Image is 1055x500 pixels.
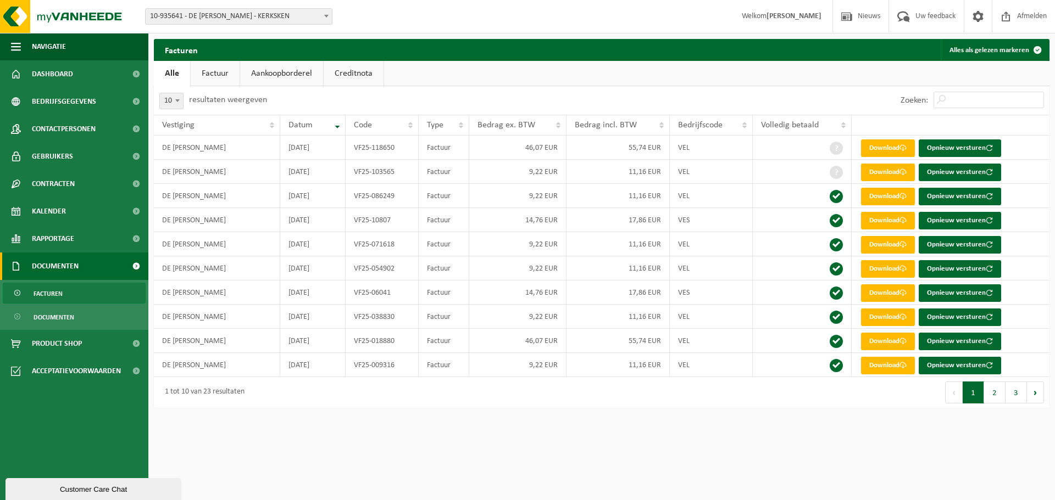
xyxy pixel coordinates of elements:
[154,329,280,353] td: DE [PERSON_NAME]
[32,33,66,60] span: Navigatie
[419,305,469,329] td: Factuur
[919,260,1001,278] button: Opnieuw versturen
[159,93,184,109] span: 10
[919,333,1001,350] button: Opnieuw versturen
[419,160,469,184] td: Factuur
[354,121,372,130] span: Code
[346,329,418,353] td: VF25-018880
[160,93,183,109] span: 10
[419,280,469,305] td: Factuur
[280,256,346,280] td: [DATE]
[189,95,267,104] label: resultaten weergeven
[469,329,567,353] td: 46,07 EUR
[670,280,753,305] td: VES
[419,353,469,377] td: Factuur
[567,232,669,256] td: 11,16 EUR
[567,160,669,184] td: 11,16 EUR
[670,353,753,377] td: VEL
[567,329,669,353] td: 55,74 EUR
[567,353,669,377] td: 11,16 EUR
[3,283,146,304] a: Facturen
[945,381,963,403] button: Previous
[575,121,637,130] span: Bedrag incl. BTW
[861,139,915,157] a: Download
[901,96,928,105] label: Zoeken:
[3,306,146,327] a: Documenten
[567,184,669,208] td: 11,16 EUR
[419,184,469,208] td: Factuur
[919,212,1001,229] button: Opnieuw versturen
[861,236,915,254] a: Download
[861,188,915,205] a: Download
[346,208,418,232] td: VF25-10807
[154,39,209,60] h2: Facturen
[154,280,280,305] td: DE [PERSON_NAME]
[469,160,567,184] td: 9,22 EUR
[32,143,73,170] span: Gebruikers
[32,225,74,252] span: Rapportage
[1027,381,1044,403] button: Next
[280,353,346,377] td: [DATE]
[32,198,66,225] span: Kalender
[154,184,280,208] td: DE [PERSON_NAME]
[469,136,567,160] td: 46,07 EUR
[346,184,418,208] td: VF25-086249
[469,305,567,329] td: 9,22 EUR
[419,232,469,256] td: Factuur
[984,381,1006,403] button: 2
[419,208,469,232] td: Factuur
[670,136,753,160] td: VEL
[469,256,567,280] td: 9,22 EUR
[469,232,567,256] td: 9,22 EUR
[162,121,195,130] span: Vestiging
[288,121,313,130] span: Datum
[469,184,567,208] td: 9,22 EUR
[861,212,915,229] a: Download
[861,357,915,374] a: Download
[191,61,240,86] a: Factuur
[477,121,535,130] span: Bedrag ex. BTW
[670,184,753,208] td: VEL
[346,353,418,377] td: VF25-009316
[419,329,469,353] td: Factuur
[469,280,567,305] td: 14,76 EUR
[32,252,79,280] span: Documenten
[963,381,984,403] button: 1
[567,280,669,305] td: 17,86 EUR
[670,256,753,280] td: VEL
[146,9,332,24] span: 10-935641 - DE PELSMAEKER GUNTHER - KERKSKEN
[919,308,1001,326] button: Opnieuw versturen
[427,121,443,130] span: Type
[280,136,346,160] td: [DATE]
[240,61,323,86] a: Aankoopborderel
[32,357,121,385] span: Acceptatievoorwaarden
[469,208,567,232] td: 14,76 EUR
[670,160,753,184] td: VEL
[154,305,280,329] td: DE [PERSON_NAME]
[767,12,821,20] strong: [PERSON_NAME]
[861,260,915,278] a: Download
[469,353,567,377] td: 9,22 EUR
[32,330,82,357] span: Product Shop
[280,305,346,329] td: [DATE]
[419,256,469,280] td: Factuur
[324,61,384,86] a: Creditnota
[32,60,73,88] span: Dashboard
[919,236,1001,254] button: Opnieuw versturen
[5,476,184,500] iframe: chat widget
[670,305,753,329] td: VEL
[154,61,190,86] a: Alle
[159,383,245,402] div: 1 tot 10 van 23 resultaten
[861,308,915,326] a: Download
[919,139,1001,157] button: Opnieuw versturen
[567,208,669,232] td: 17,86 EUR
[941,39,1048,61] button: Alles als gelezen markeren
[567,136,669,160] td: 55,74 EUR
[1006,381,1027,403] button: 3
[280,280,346,305] td: [DATE]
[670,208,753,232] td: VES
[861,333,915,350] a: Download
[567,256,669,280] td: 11,16 EUR
[154,353,280,377] td: DE [PERSON_NAME]
[154,160,280,184] td: DE [PERSON_NAME]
